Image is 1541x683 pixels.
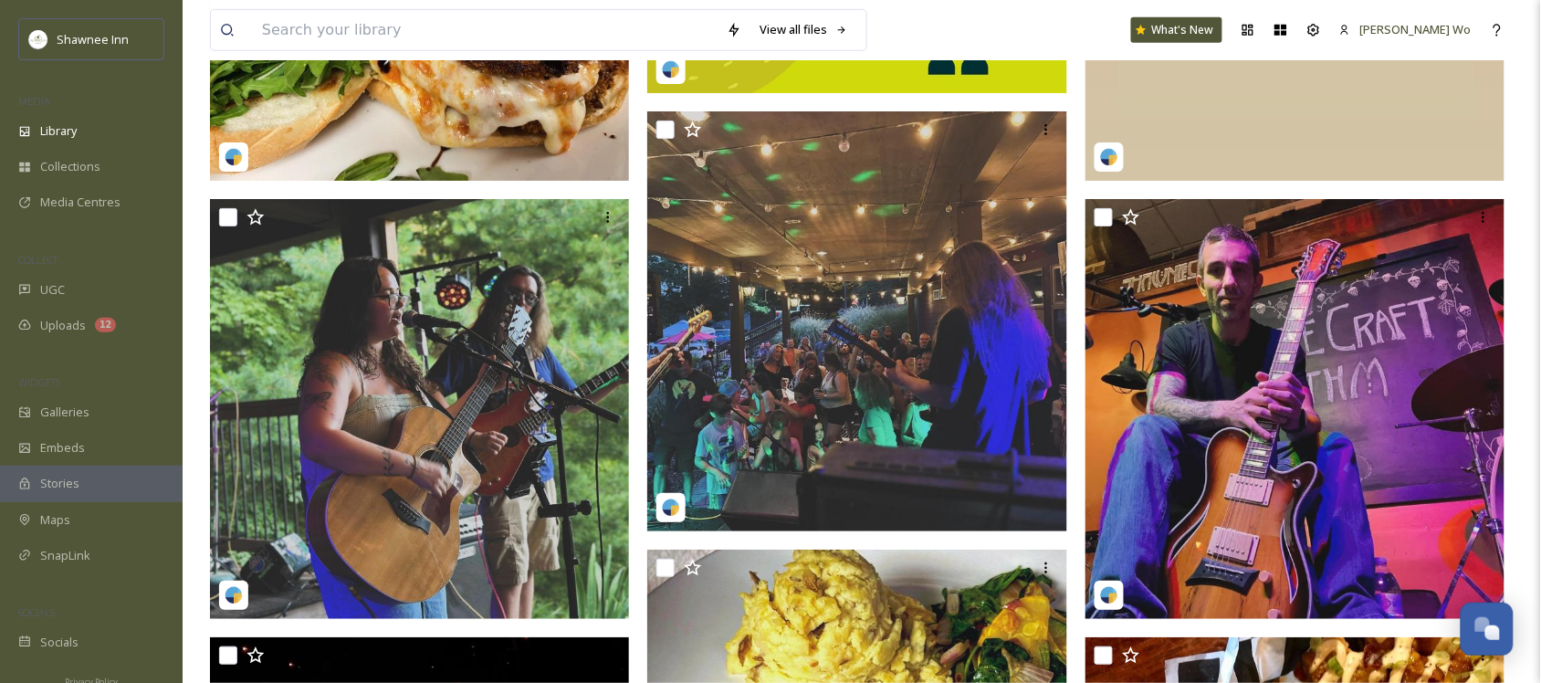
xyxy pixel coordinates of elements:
[29,30,47,48] img: shawnee-300x300.jpg
[40,122,77,140] span: Library
[1100,148,1118,166] img: snapsea-logo.png
[1131,17,1222,43] a: What's New
[662,499,680,517] img: snapsea-logo.png
[40,404,89,421] span: Galleries
[95,318,116,332] div: 12
[225,586,243,604] img: snapsea-logo.png
[40,547,90,564] span: SnapLink
[647,111,1067,531] img: thegemandkeystonetavern_5086775c-3489-7459-4587-e3dbc08b3c0a.jpg
[40,634,79,651] span: Socials
[18,253,58,267] span: COLLECT
[40,194,121,211] span: Media Centres
[40,439,85,457] span: Embeds
[210,199,630,619] img: thegemandkeystonetavern_5086775c-3489-7459-4587-e3dbc08b3c0a.jpg
[40,475,79,492] span: Stories
[18,94,50,108] span: MEDIA
[1360,21,1472,37] span: [PERSON_NAME] Wo
[1100,586,1118,604] img: snapsea-logo.png
[750,12,857,47] a: View all files
[18,375,60,389] span: WIDGETS
[40,317,86,334] span: Uploads
[40,511,70,529] span: Maps
[1330,12,1481,47] a: [PERSON_NAME] Wo
[57,31,129,47] span: Shawnee Inn
[1461,603,1514,656] button: Open Chat
[253,10,718,50] input: Search your library
[40,281,65,299] span: UGC
[225,148,243,166] img: snapsea-logo.png
[1085,199,1505,619] img: thegemandkeystonetavern_068b5565-ff83-2467-9a1e-ffb30ed03edc.jpg
[662,60,680,79] img: snapsea-logo.png
[18,605,55,619] span: SOCIALS
[40,158,100,175] span: Collections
